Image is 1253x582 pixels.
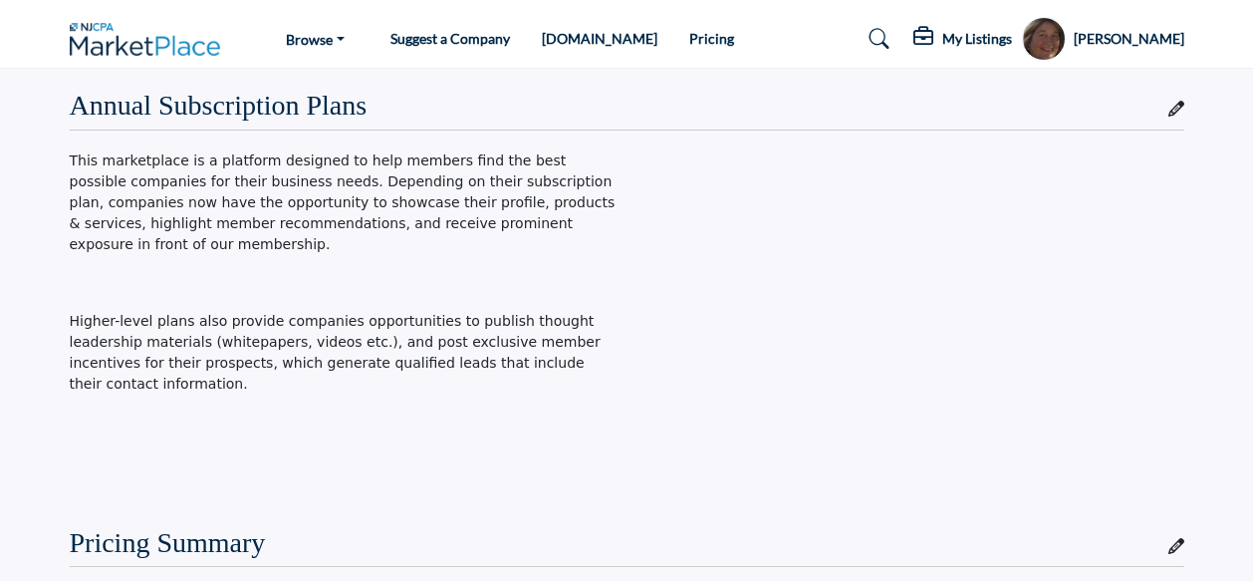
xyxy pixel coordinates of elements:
a: Suggest a Company [390,30,510,47]
img: Site Logo [70,23,231,56]
a: Pricing [689,30,734,47]
h5: My Listings [942,30,1012,48]
h5: [PERSON_NAME] [1074,29,1184,49]
p: This marketplace is a platform designed to help members find the best possible companies for thei... [70,150,617,297]
button: Show hide supplier dropdown [1022,17,1066,61]
p: Higher-level plans also provide companies opportunities to publish thought leadership materials (... [70,311,617,395]
a: Search [850,23,902,55]
h2: Annual Subscription Plans [70,89,368,123]
h2: Pricing Summary [70,526,266,560]
a: [DOMAIN_NAME] [542,30,657,47]
div: My Listings [913,27,1012,51]
a: Browse [272,25,359,53]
